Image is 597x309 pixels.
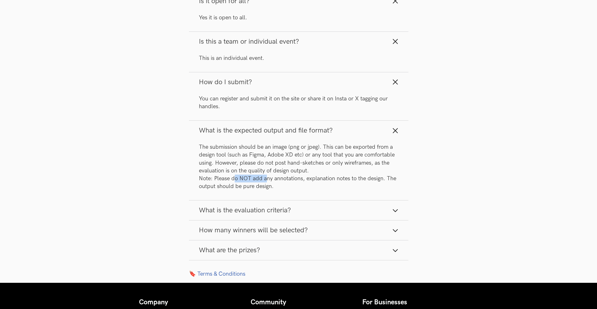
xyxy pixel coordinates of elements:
[199,126,333,135] span: What is the expected output and file format?
[199,226,308,234] span: How many winners will be selected?
[189,140,408,200] div: What is the expected output and file format?
[189,200,408,220] button: What is the evaluation criteria?
[139,298,235,307] h4: Company
[189,270,408,277] a: 🔖 Terms & Conditions
[189,220,408,240] button: How many winners will be selected?
[189,240,408,260] button: What are the prizes?
[199,143,398,190] p: The submission should be an image (png or jpeg). This can be exported from a design tool (such as...
[199,95,398,110] p: You can register and submit it on the site or share it on Insta or X tagging our handles.
[199,206,291,215] span: What is the evaluation criteria?
[251,298,347,307] h4: Community
[199,78,252,86] span: How do I submit?
[199,14,398,22] p: Yes it is open to all.
[189,11,408,31] div: Is it open for all?
[189,92,408,120] div: How do I submit?
[189,51,408,72] div: Is this a team or individual event?
[199,54,398,62] p: This is an individual event.
[189,72,408,92] button: How do I submit?
[189,32,408,51] button: Is this a team or individual event?
[199,37,299,46] span: Is this a team or individual event?
[189,121,408,140] button: What is the expected output and file format?
[362,298,458,307] h4: For Businesses
[199,246,260,254] span: What are the prizes?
